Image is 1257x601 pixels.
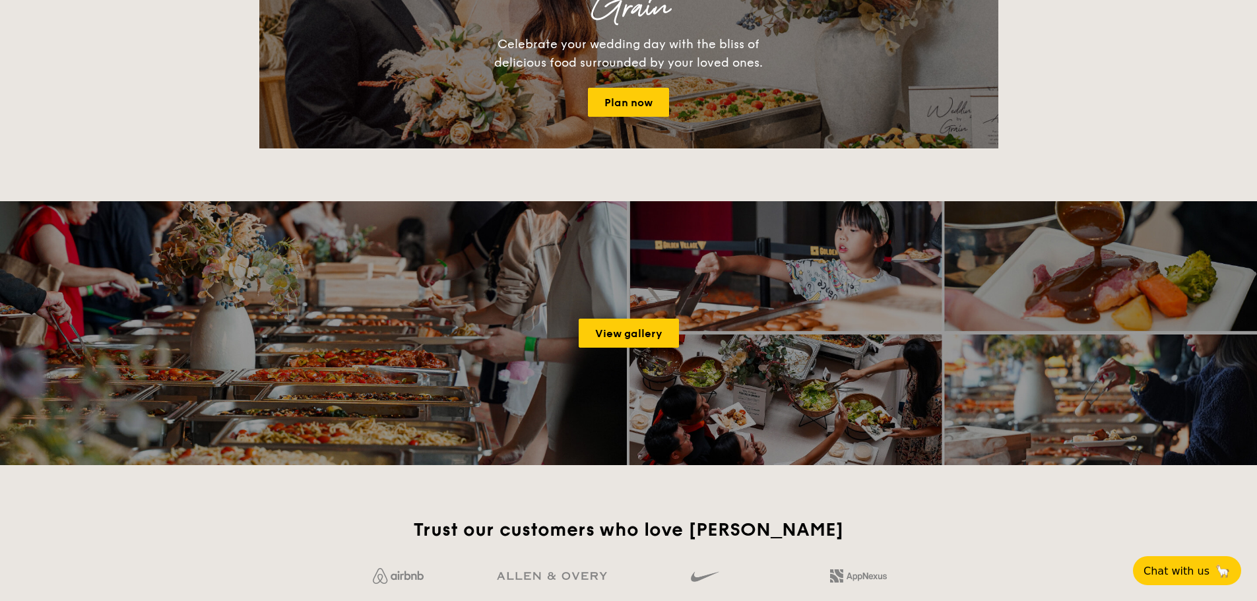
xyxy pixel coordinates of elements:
button: Chat with us🦙 [1133,556,1241,585]
div: Celebrate your wedding day with the bliss of delicious food surrounded by your loved ones. [480,35,777,72]
img: gdlseuq06himwAAAABJRU5ErkJggg== [691,565,719,588]
h2: Trust our customers who love [PERSON_NAME] [327,518,930,542]
span: Chat with us [1144,565,1209,577]
img: 2L6uqdT+6BmeAFDfWP11wfMG223fXktMZIL+i+lTG25h0NjUBKOYhdW2Kn6T+C0Q7bASH2i+1JIsIulPLIv5Ss6l0e291fRVW... [830,569,887,583]
a: View gallery [579,319,679,348]
a: Plan now [588,88,669,117]
img: Jf4Dw0UUCKFd4aYAAAAASUVORK5CYII= [373,568,424,584]
span: 🦙 [1215,563,1231,579]
img: GRg3jHAAAAABJRU5ErkJggg== [497,572,607,581]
